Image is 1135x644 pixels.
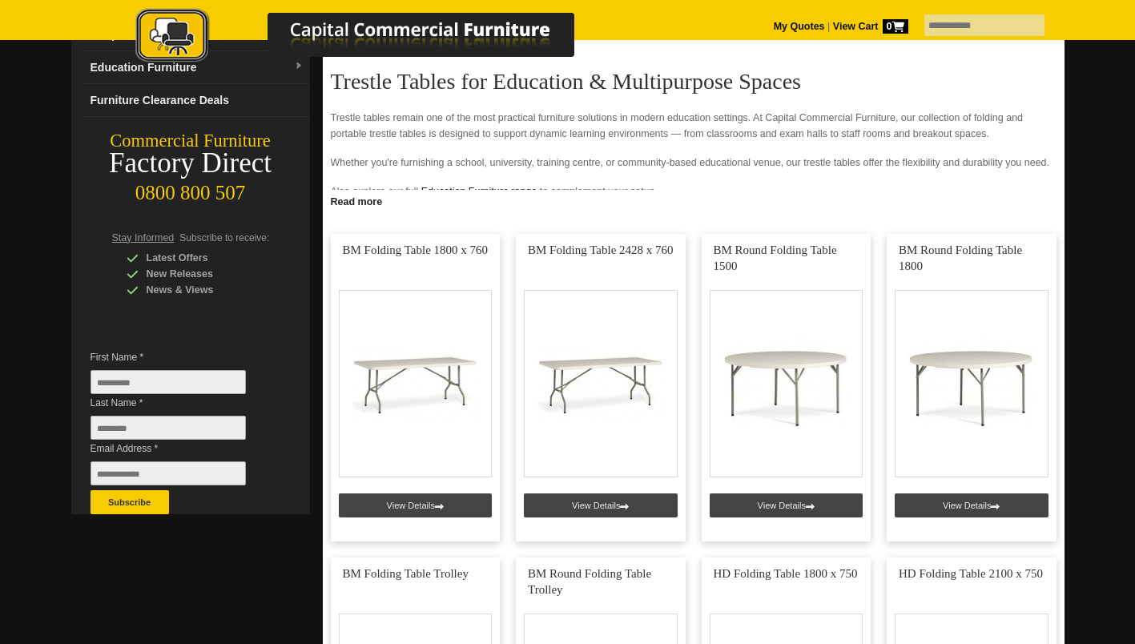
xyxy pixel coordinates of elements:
[883,19,908,34] span: 0
[127,282,279,298] div: News & Views
[540,186,658,197] big: to complement your setup.
[84,51,310,84] a: Education Furnituredropdown
[331,69,802,94] big: Trestle Tables for Education & Multipurpose Spaces
[84,84,310,117] a: Furniture Clearance Deals
[91,370,246,394] input: First Name *
[774,21,825,32] a: My Quotes
[71,130,310,152] div: Commercial Furniture
[331,112,1024,139] big: Trestle tables remain one of the most practical furniture solutions in modern education settings....
[331,186,419,197] big: Also explore our full
[91,461,246,485] input: Email Address *
[71,174,310,204] div: 0800 800 507
[71,152,310,175] div: Factory Direct
[91,416,246,440] input: Last Name *
[91,8,652,71] a: Capital Commercial Furniture Logo
[179,232,269,244] span: Subscribe to receive:
[323,190,1065,210] a: Click to read more
[91,490,169,514] button: Subscribe
[91,441,270,457] span: Email Address *
[421,186,537,197] a: Education Furniture range
[91,8,652,66] img: Capital Commercial Furniture Logo
[127,250,279,266] div: Latest Offers
[830,21,908,32] a: View Cart0
[833,21,908,32] strong: View Cart
[127,266,279,282] div: New Releases
[331,157,1050,168] big: Whether you're furnishing a school, university, training centre, or community-based educational v...
[91,349,270,365] span: First Name *
[112,232,175,244] span: Stay Informed
[91,395,270,411] span: Last Name *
